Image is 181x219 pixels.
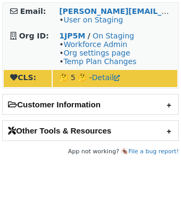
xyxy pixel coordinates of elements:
[3,95,178,114] h2: Customer Information
[59,32,85,40] a: 1JP5M
[63,49,130,57] a: Org settings page
[59,40,136,66] span: • • •
[2,146,179,157] footer: App not working? 🪳
[59,15,123,24] span: •
[63,15,123,24] a: User on Staging
[88,32,90,40] strong: /
[92,73,120,82] a: Detail
[10,73,36,82] strong: CLS:
[128,148,179,155] a: File a bug report!
[93,32,134,40] a: On Staging
[19,32,49,40] strong: Org ID:
[3,121,178,140] h2: Other Tools & Resources
[63,40,127,49] a: Workforce Admin
[53,70,177,87] td: 🤔 5 🤔 -
[63,57,136,66] a: Temp Plan Changes
[20,7,46,15] strong: Email:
